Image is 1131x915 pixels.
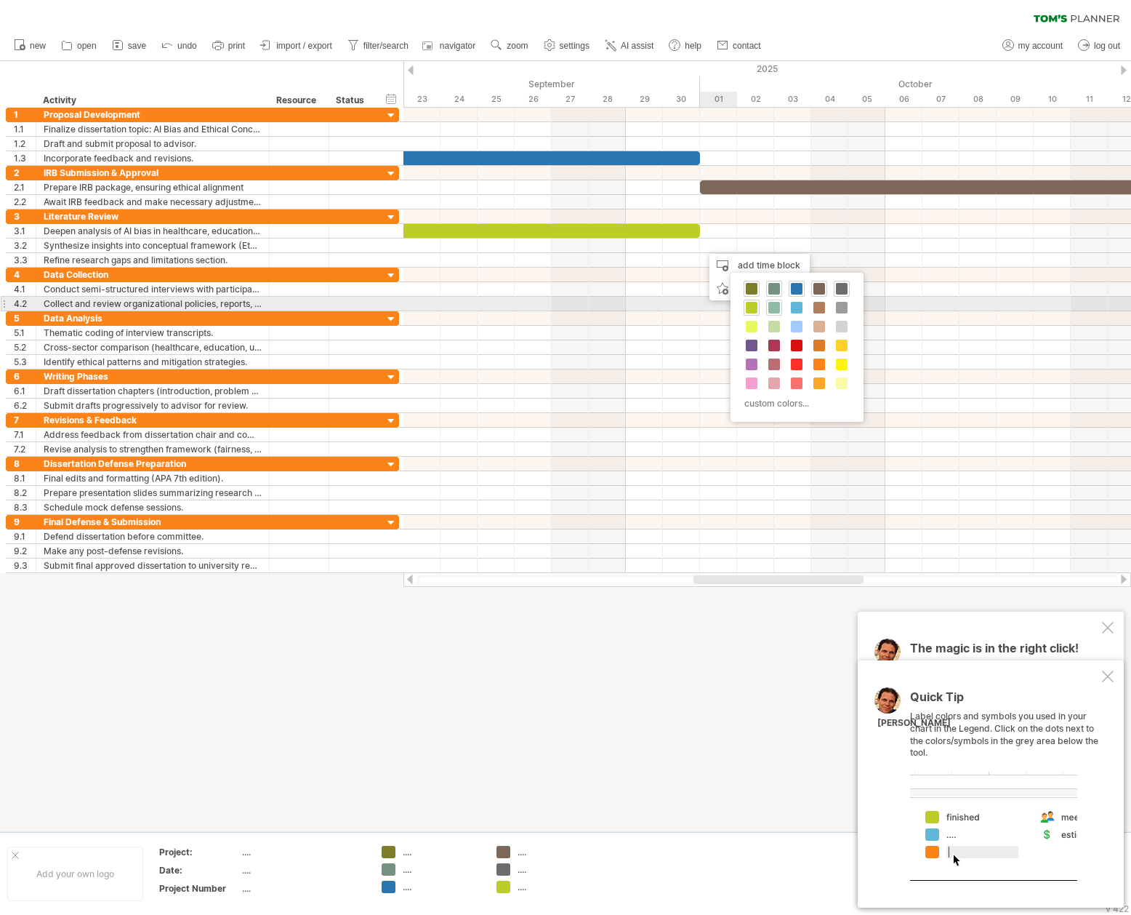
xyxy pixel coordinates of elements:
div: Draft dissertation chapters (introduction, problem background, methodology, literature review, fi... [44,384,262,398]
span: contact [733,41,761,51]
div: Friday, 10 October 2025 [1034,92,1071,107]
div: Incorporate feedback and revisions. [44,151,262,165]
div: Saturday, 27 September 2025 [552,92,589,107]
div: Make any post-defense revisions. [44,544,262,558]
div: 1 [14,108,36,121]
div: 2 [14,166,36,180]
div: Final Defense & Submission [44,515,262,529]
div: Await IRB feedback and make necessary adjustments. [44,195,262,209]
div: 1.2 [14,137,36,151]
div: Date: [159,864,239,876]
div: Add your own logo [7,847,143,901]
div: Proposal Development [44,108,262,121]
span: import / export [276,41,332,51]
div: Synthesize insights into conceptual framework (Ethics of Care as guiding theory). [44,239,262,252]
div: 6.1 [14,384,36,398]
span: zoom [507,41,528,51]
div: Wednesday, 1 October 2025 [700,92,737,107]
div: 8 [14,457,36,471]
div: Thursday, 9 October 2025 [997,92,1034,107]
div: Project Number [159,882,239,895]
div: Saturday, 4 October 2025 [811,92,848,107]
div: 9 [14,515,36,529]
a: navigator [420,36,480,55]
div: Monday, 6 October 2025 [885,92,922,107]
div: .... [403,881,482,893]
div: .... [242,864,364,876]
div: 8.2 [14,486,36,500]
div: 6.2 [14,399,36,412]
a: help [665,36,706,55]
div: Identify ethical patterns and mitigation strategies. [44,355,262,369]
div: 1.1 [14,122,36,136]
div: Writing Phases [44,369,262,383]
div: Thursday, 2 October 2025 [737,92,774,107]
div: 9.2 [14,544,36,558]
a: save [108,36,150,55]
div: 3.1 [14,224,36,238]
div: 8.1 [14,471,36,485]
div: 9.3 [14,559,36,572]
div: Wednesday, 24 September 2025 [440,92,478,107]
span: open [77,41,97,51]
div: Monday, 29 September 2025 [626,92,663,107]
div: Data Collection [44,268,262,281]
div: [PERSON_NAME] [877,717,951,730]
div: Submit final approved dissertation to university repository. [44,559,262,572]
div: 3.3 [14,253,36,267]
a: new [10,36,50,55]
div: Revise analysis to strengthen framework (fairness, transparency, accountability). [44,442,262,456]
span: The magic is in the right click! [910,641,1079,663]
div: Schedule mock defense sessions. [44,500,262,514]
span: navigator [440,41,475,51]
span: settings [560,41,589,51]
div: Cross-sector comparison (healthcare, education, urban planning). [44,340,262,354]
span: log out [1094,41,1120,51]
span: save [128,41,146,51]
div: Saturday, 11 October 2025 [1071,92,1108,107]
div: Draft and submit proposal to advisor. [44,137,262,151]
div: Address feedback from dissertation chair and committee. [44,428,262,441]
div: .... [518,846,597,858]
div: add icon [709,277,810,300]
div: Tuesday, 23 September 2025 [403,92,440,107]
a: contact [713,36,765,55]
div: Data Analysis [44,311,262,325]
div: Resource [276,93,321,108]
div: Tuesday, 30 September 2025 [663,92,700,107]
a: filter/search [344,36,413,55]
div: Project: [159,846,239,858]
div: 6 [14,369,36,383]
span: AI assist [621,41,653,51]
div: .... [242,882,364,895]
a: settings [540,36,594,55]
div: Finalize dissertation topic: AI Bias and Ethical Concerns across healthcare, education, and urban... [44,122,262,136]
div: Friday, 26 September 2025 [515,92,552,107]
div: 7.1 [14,428,36,441]
div: 5.1 [14,326,36,340]
span: help [685,41,701,51]
div: 5.2 [14,340,36,354]
div: Activity [43,93,261,108]
div: .... [242,846,364,858]
div: .... [403,846,482,858]
a: import / export [257,36,337,55]
div: Literature Review [44,209,262,223]
div: 1.3 [14,151,36,165]
a: AI assist [601,36,658,55]
div: Thursday, 25 September 2025 [478,92,515,107]
a: zoom [487,36,532,55]
div: Conduct semi-structured interviews with participants: administrative staff, technical specialists... [44,282,262,296]
div: Status [336,93,368,108]
div: Wednesday, 8 October 2025 [959,92,997,107]
div: Dissertation Defense Preparation [44,457,262,471]
div: 2.1 [14,180,36,194]
div: 4.2 [14,297,36,311]
div: Submit drafts progressively to advisor for review. [44,399,262,412]
a: open [57,36,101,55]
div: Sunday, 5 October 2025 [848,92,885,107]
div: 3.2 [14,239,36,252]
div: Revisions & Feedback [44,413,262,427]
span: print [228,41,245,51]
div: .... [518,881,597,893]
